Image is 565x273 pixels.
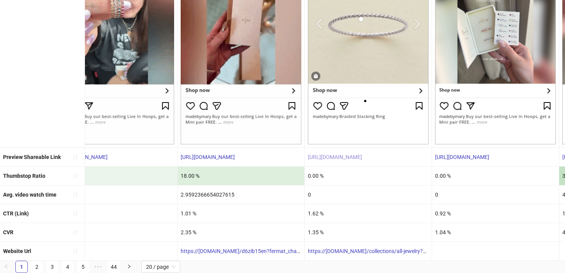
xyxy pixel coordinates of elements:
a: 3 [47,261,58,273]
li: Next Page [123,261,135,273]
a: 2 [31,261,43,273]
span: ••• [92,261,105,273]
b: CVR [3,229,13,235]
div: 1.04 % [432,223,559,242]
span: sort-ascending [73,211,78,216]
span: 20 / page [146,261,176,273]
li: 3 [46,261,58,273]
span: sort-ascending [73,230,78,235]
div: 1.35 % [305,223,432,242]
span: left [4,264,8,269]
a: 5 [77,261,89,273]
a: [URL][DOMAIN_NAME] [308,154,362,160]
a: 44 [108,261,120,273]
button: right [123,261,135,273]
div: 1.01 % [178,204,304,223]
div: 0 [305,185,432,204]
li: 4 [61,261,74,273]
div: 2.9592366654027615 [178,185,304,204]
a: 1 [16,261,27,273]
div: 2.35 % [178,223,304,242]
b: Website Url [3,248,31,254]
b: Avg. video watch time [3,192,56,198]
a: 4 [62,261,73,273]
div: 0.00 % [432,167,559,185]
b: CTR (Link) [3,210,29,217]
div: 0 [432,185,559,204]
div: 1.62 % [305,204,432,223]
div: 0.00 % [305,167,432,185]
div: 18.00 % [178,167,304,185]
span: sort-ascending [73,192,78,197]
a: [URL][DOMAIN_NAME] [435,154,489,160]
span: right [127,264,131,269]
div: 10.92 % [50,167,177,185]
li: 1 [15,261,28,273]
div: 1.29 % [50,223,177,242]
li: Next 5 Pages [92,261,105,273]
div: Page Size [141,261,180,273]
b: Thumbstop Ratio [3,173,45,179]
b: Preview Shareable Link [3,154,61,160]
span: sort-ascending [73,154,78,160]
span: sort-ascending [73,248,78,254]
div: 0.57 % [50,204,177,223]
div: 0.92 % [432,204,559,223]
a: [URL][DOMAIN_NAME] [181,154,235,160]
span: sort-ascending [73,173,78,179]
div: 2 [50,185,177,204]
